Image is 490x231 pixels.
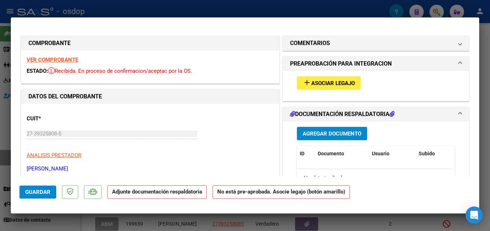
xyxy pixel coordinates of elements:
p: CUIT [27,115,101,123]
span: Usuario [372,151,389,156]
strong: DATOS DEL COMPROBANTE [28,93,102,100]
mat-expansion-panel-header: PREAPROBACIÓN PARA INTEGRACION [283,57,469,71]
div: Open Intercom Messenger [465,206,483,224]
span: Recibida. En proceso de confirmacion/aceptac por la OS. [48,68,192,74]
strong: COMPROBANTE [28,40,71,46]
span: ANALISIS PRESTADOR [27,152,81,159]
datatable-header-cell: ID [297,146,315,161]
span: Subido [419,151,435,156]
div: PREAPROBACIÓN PARA INTEGRACION [283,71,469,101]
mat-expansion-panel-header: COMENTARIOS [283,36,469,50]
span: ID [300,151,304,156]
datatable-header-cell: Usuario [369,146,416,161]
span: Documento [318,151,344,156]
datatable-header-cell: Subido [416,146,452,161]
datatable-header-cell: Acción [452,146,488,161]
span: Guardar [25,189,50,195]
strong: Adjunte documentación respaldatoria [112,188,202,195]
div: No data to display [297,169,452,187]
button: Asociar Legajo [297,76,361,90]
span: ESTADO: [27,68,48,74]
datatable-header-cell: Documento [315,146,369,161]
span: Agregar Documento [303,130,361,137]
mat-icon: add [303,78,311,87]
a: VER COMPROBANTE [27,57,78,63]
mat-expansion-panel-header: DOCUMENTACIÓN RESPALDATORIA [283,107,469,121]
button: Agregar Documento [297,127,367,140]
strong: No está pre-aprobada. Asocie legajo (botón amarillo) [213,185,350,199]
p: [PERSON_NAME] [27,165,274,173]
h1: PREAPROBACIÓN PARA INTEGRACION [290,59,392,68]
span: Asociar Legajo [311,80,355,86]
h1: COMENTARIOS [290,39,330,48]
h1: DOCUMENTACIÓN RESPALDATORIA [290,110,395,119]
button: Guardar [19,186,56,199]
